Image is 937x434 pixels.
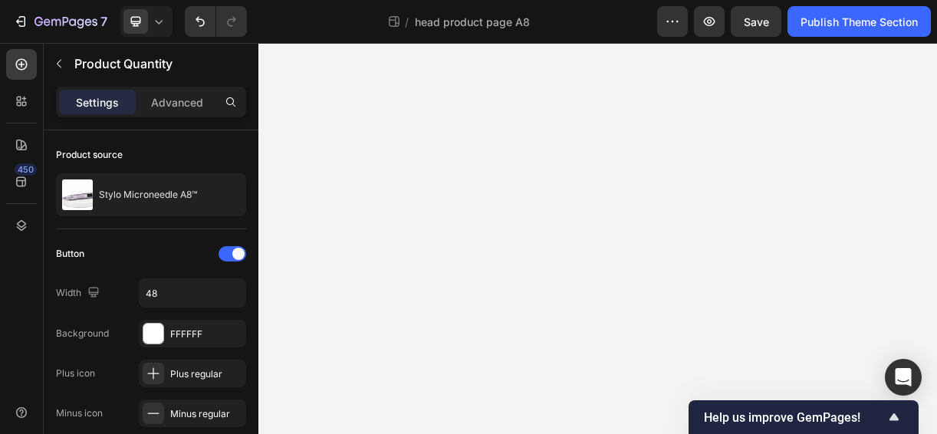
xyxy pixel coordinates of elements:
[704,408,903,426] button: Show survey - Help us improve GemPages!
[99,189,197,200] p: Stylo Microneedle A8™
[170,327,242,341] div: FFFFFF
[731,6,781,37] button: Save
[62,179,93,210] img: product feature img
[56,148,123,162] div: Product source
[885,359,922,396] div: Open Intercom Messenger
[74,54,240,73] p: Product Quantity
[170,367,242,381] div: Plus regular
[151,94,203,110] p: Advanced
[76,94,119,110] p: Settings
[170,407,242,421] div: Minus regular
[405,14,409,30] span: /
[185,6,247,37] div: Undo/Redo
[140,279,245,307] input: Auto
[56,283,103,304] div: Width
[56,367,95,380] div: Plus icon
[15,163,37,176] div: 450
[56,327,109,340] div: Background
[100,12,107,31] p: 7
[6,6,114,37] button: 7
[704,410,885,425] span: Help us improve GemPages!
[787,6,931,37] button: Publish Theme Section
[56,247,84,261] div: Button
[56,406,103,420] div: Minus icon
[744,15,769,28] span: Save
[258,43,937,434] iframe: Design area
[415,14,530,30] span: head product page A8
[801,14,918,30] div: Publish Theme Section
